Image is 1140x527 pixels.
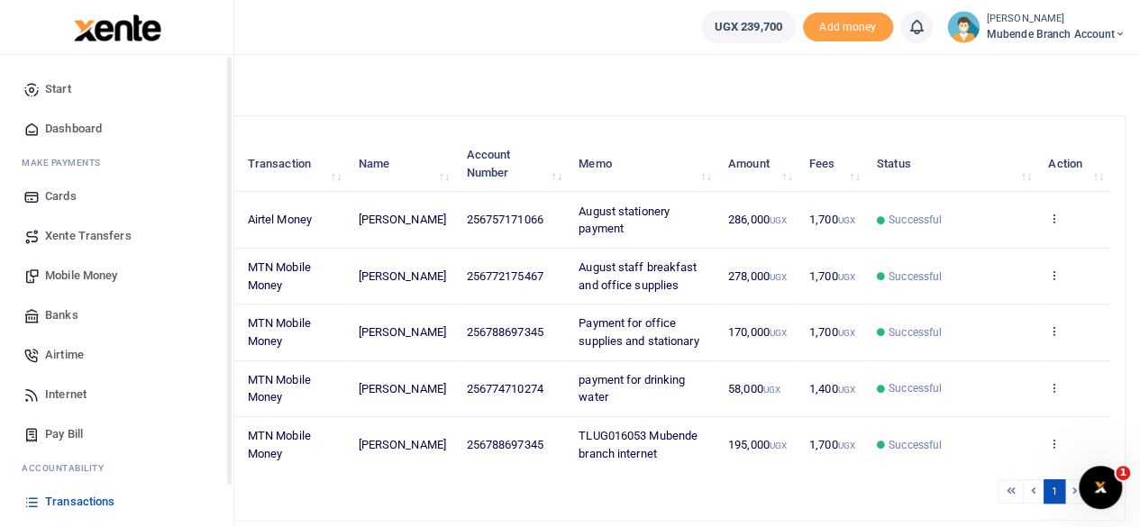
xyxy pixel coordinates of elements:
[947,11,980,43] img: profile-user
[579,373,685,404] span: payment for drinking water
[803,19,893,32] a: Add money
[466,213,543,226] span: 256757171066
[694,11,803,43] li: Wallet ballance
[14,69,219,109] a: Start
[45,80,71,98] span: Start
[359,269,446,283] span: [PERSON_NAME]
[889,324,942,341] span: Successful
[456,136,569,192] th: Account Number: activate to sort column ascending
[45,425,83,443] span: Pay Bill
[809,269,855,283] span: 1,700
[809,438,855,451] span: 1,700
[770,215,787,225] small: UGX
[14,109,219,149] a: Dashboard
[45,386,87,404] span: Internet
[466,438,543,451] span: 256788697345
[466,325,543,339] span: 256788697345
[248,429,311,460] span: MTN Mobile Money
[74,14,161,41] img: logo-large
[14,149,219,177] li: M
[837,215,854,225] small: UGX
[359,213,446,226] span: [PERSON_NAME]
[579,260,697,292] span: August staff breakfast and office supplies
[889,437,942,453] span: Successful
[1038,136,1110,192] th: Action: activate to sort column ascending
[770,441,787,450] small: UGX
[14,414,219,454] a: Pay Bill
[889,380,942,396] span: Successful
[14,454,219,482] li: Ac
[728,213,787,226] span: 286,000
[809,382,855,395] span: 1,400
[770,272,787,282] small: UGX
[1079,466,1122,509] iframe: Intercom live chat
[248,213,312,226] span: Airtel Money
[569,136,718,192] th: Memo: activate to sort column ascending
[987,12,1126,27] small: [PERSON_NAME]
[715,18,782,36] span: UGX 239,700
[867,136,1038,192] th: Status: activate to sort column ascending
[45,120,102,138] span: Dashboard
[14,375,219,414] a: Internet
[14,216,219,256] a: Xente Transfers
[770,328,787,338] small: UGX
[579,429,698,460] span: TLUG016053 Mubende branch internet
[763,385,780,395] small: UGX
[45,306,78,324] span: Banks
[45,227,132,245] span: Xente Transfers
[72,20,161,33] a: logo-small logo-large logo-large
[14,482,219,522] a: Transactions
[248,373,311,404] span: MTN Mobile Money
[359,325,446,339] span: [PERSON_NAME]
[84,477,505,505] div: Showing 1 to 5 of 5 entries
[45,346,84,364] span: Airtime
[837,441,854,450] small: UGX
[466,382,543,395] span: 256774710274
[579,204,670,236] span: August stationery payment
[718,136,799,192] th: Amount: activate to sort column ascending
[837,385,854,395] small: UGX
[889,212,942,228] span: Successful
[45,187,77,205] span: Cards
[799,136,867,192] th: Fees: activate to sort column ascending
[1116,466,1130,480] span: 1
[238,136,349,192] th: Transaction: activate to sort column ascending
[803,13,893,42] li: Toup your wallet
[809,325,855,339] span: 1,700
[803,13,893,42] span: Add money
[45,493,114,511] span: Transactions
[728,269,787,283] span: 278,000
[359,438,446,451] span: [PERSON_NAME]
[35,461,104,475] span: countability
[947,11,1126,43] a: profile-user [PERSON_NAME] Mubende Branch Account
[701,11,796,43] a: UGX 239,700
[1044,479,1065,504] a: 1
[466,269,543,283] span: 256772175467
[809,213,855,226] span: 1,700
[68,51,1126,70] p: Download
[31,156,101,169] span: ake Payments
[987,26,1126,42] span: Mubende Branch Account
[837,328,854,338] small: UGX
[14,256,219,295] a: Mobile Money
[14,295,219,335] a: Banks
[837,272,854,282] small: UGX
[45,267,117,285] span: Mobile Money
[248,260,311,292] span: MTN Mobile Money
[728,325,787,339] span: 170,000
[579,316,698,348] span: Payment for office supplies and stationary
[348,136,456,192] th: Name: activate to sort column ascending
[728,382,780,395] span: 58,000
[14,335,219,375] a: Airtime
[728,438,787,451] span: 195,000
[359,382,446,395] span: [PERSON_NAME]
[14,177,219,216] a: Cards
[248,316,311,348] span: MTN Mobile Money
[889,268,942,285] span: Successful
